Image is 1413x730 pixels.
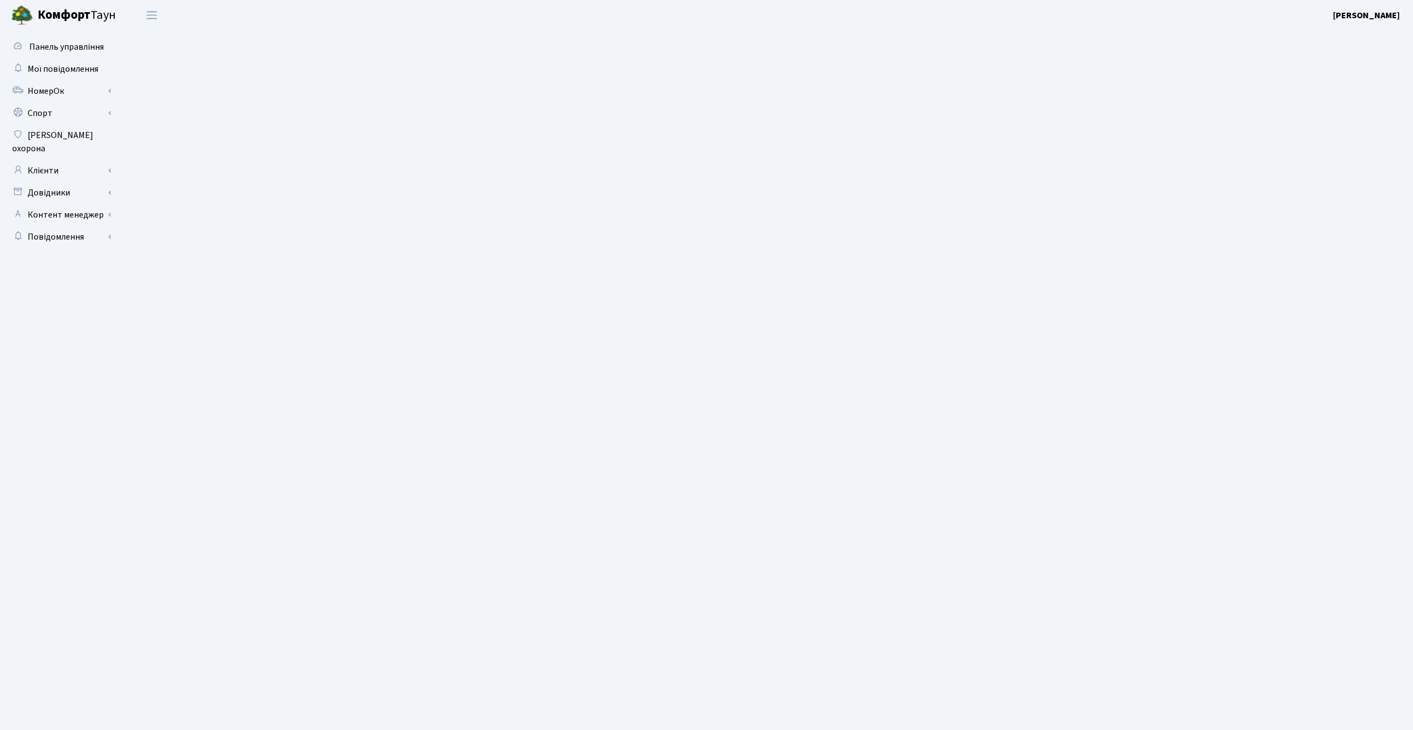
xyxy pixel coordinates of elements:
a: Контент менеджер [6,204,116,226]
img: logo.png [11,4,33,27]
a: [PERSON_NAME] охорона [6,124,116,160]
a: НомерОк [6,80,116,102]
a: Панель управління [6,36,116,58]
a: Клієнти [6,160,116,182]
span: Таун [38,6,116,25]
span: Панель управління [29,41,104,53]
a: Повідомлення [6,226,116,248]
b: Комфорт [38,6,91,24]
span: Мої повідомлення [28,63,98,75]
a: Довідники [6,182,116,204]
a: [PERSON_NAME] [1333,9,1400,22]
a: Спорт [6,102,116,124]
button: Переключити навігацію [138,6,166,24]
a: Мої повідомлення [6,58,116,80]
